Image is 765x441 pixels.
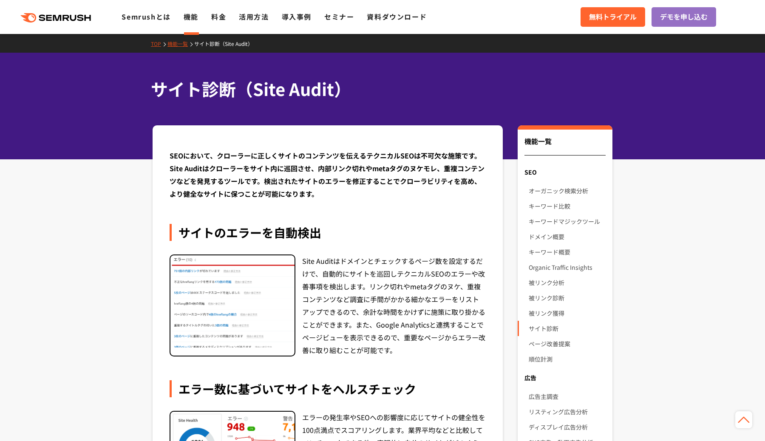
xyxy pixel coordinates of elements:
[170,255,295,348] img: サイト診断（Site Audit） エラー一覧
[529,404,606,419] a: リスティング広告分析
[589,11,637,23] span: 無料トライアル
[151,40,167,47] a: TOP
[518,164,612,180] div: SEO
[151,76,606,102] h1: サイト診断（Site Audit）
[184,11,198,22] a: 機能
[660,11,708,23] span: デモを申し込む
[239,11,269,22] a: 活用方法
[529,260,606,275] a: Organic Traffic Insights
[529,389,606,404] a: 広告主調査
[529,214,606,229] a: キーワードマジックツール
[529,305,606,321] a: 被リンク獲得
[170,149,486,200] div: SEOにおいて、クローラーに正しくサイトのコンテンツを伝えるテクニカルSEOは不可欠な施策です。Site Auditはクローラーをサイト内に巡回させ、内部リンク切れやmetaタグのヌケモレ、重複...
[170,224,486,241] div: サイトのエラーを自動検出
[529,351,606,367] a: 順位計測
[689,408,756,432] iframe: Help widget launcher
[367,11,427,22] a: 資料ダウンロード
[529,321,606,336] a: サイト診断
[170,380,486,397] div: エラー数に基づいてサイトをヘルスチェック
[282,11,312,22] a: 導入事例
[529,419,606,435] a: ディスプレイ広告分析
[529,336,606,351] a: ページ改善提案
[529,198,606,214] a: キーワード比較
[324,11,354,22] a: セミナー
[211,11,226,22] a: 料金
[524,136,606,155] div: 機能一覧
[167,40,194,47] a: 機能一覧
[652,7,716,27] a: デモを申し込む
[529,183,606,198] a: オーガニック検索分析
[302,254,486,356] div: Site Auditはドメインとチェックするページ数を設定するだけで、自動的にサイトを巡回しテクニカルSEOのエラーや改善事項を検出します。リンク切れやmetaタグのヌケ、重複コンテンツなど調査...
[529,244,606,260] a: キーワード概要
[529,290,606,305] a: 被リンク診断
[529,229,606,244] a: ドメイン概要
[529,275,606,290] a: 被リンク分析
[122,11,170,22] a: Semrushとは
[518,370,612,385] div: 広告
[581,7,645,27] a: 無料トライアル
[194,40,259,47] a: サイト診断（Site Audit）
